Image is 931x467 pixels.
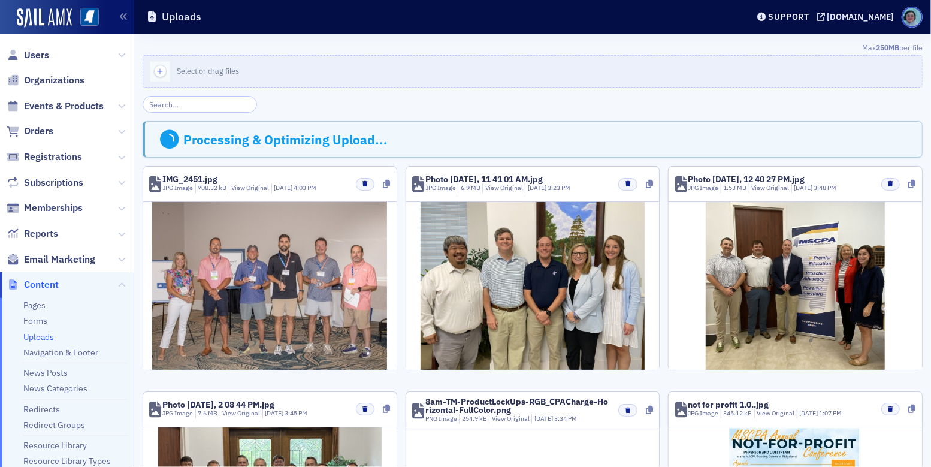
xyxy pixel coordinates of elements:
span: [DATE] [534,414,554,423]
a: Forms [23,315,47,326]
div: not for profit 1.0..jpg [688,400,769,409]
span: 3:45 PM [285,409,307,417]
div: Photo [DATE], 12 40 27 PM.jpg [688,175,805,183]
a: Pages [23,300,46,311]
span: Select or drag files [177,66,239,76]
button: Select or drag files [143,55,923,88]
a: Subscriptions [7,176,83,189]
div: [DOMAIN_NAME] [827,11,894,22]
a: Orders [7,125,53,138]
div: JPG Image [162,409,193,418]
div: Processing & Optimizing Upload... [183,132,388,147]
button: [DOMAIN_NAME] [817,13,899,21]
a: News Posts [23,367,68,378]
div: 8am-TM-ProductLockUps-RGB_CPACharge-Horizontal-FullColor.png [425,397,610,414]
span: Reports [24,227,58,240]
a: View Original [222,409,260,417]
img: SailAMX [17,8,72,28]
span: Registrations [24,150,82,164]
span: Memberships [24,201,83,215]
a: Registrations [7,150,82,164]
div: JPG Image [162,183,193,193]
span: 250MB [876,43,899,52]
div: Photo [DATE], 2 08 44 PM.jpg [162,400,274,409]
div: 708.32 kB [195,183,227,193]
div: 7.6 MB [195,409,218,418]
span: 3:48 PM [814,183,837,192]
a: View Original [492,414,530,423]
a: Resource Library Types [23,456,111,466]
div: 1.53 MB [721,183,747,193]
div: Max per file [143,42,923,55]
a: View Original [485,183,523,192]
a: Uploads [23,332,54,342]
div: 345.12 kB [721,409,752,418]
a: View Original [752,183,790,192]
a: Organizations [7,74,84,87]
a: Redirects [23,404,60,415]
div: 6.9 MB [458,183,480,193]
span: [DATE] [274,183,294,192]
a: Resource Library [23,440,87,451]
input: Search… [143,96,257,113]
a: Reports [7,227,58,240]
div: 254.9 kB [459,414,487,424]
span: Content [24,278,59,291]
div: PNG Image [425,414,457,424]
a: Events & Products [7,100,104,113]
span: Users [24,49,49,62]
span: Email Marketing [24,253,95,266]
a: Navigation & Footer [23,347,98,358]
span: [DATE] [528,183,548,192]
span: Subscriptions [24,176,83,189]
span: Events & Products [24,100,104,113]
a: News Categories [23,383,87,394]
div: JPG Image [425,183,456,193]
div: Photo [DATE], 11 41 01 AM.jpg [425,175,543,183]
span: Organizations [24,74,84,87]
span: [DATE] [800,409,820,417]
a: Users [7,49,49,62]
div: IMG_2451.jpg [162,175,217,183]
div: JPG Image [688,183,719,193]
a: View Original [231,183,269,192]
a: Content [7,278,59,291]
span: 3:23 PM [548,183,570,192]
a: Redirect Groups [23,420,85,430]
span: 3:34 PM [554,414,577,423]
h1: Uploads [162,10,201,24]
a: View Original [757,409,795,417]
span: [DATE] [794,183,814,192]
span: 4:03 PM [294,183,316,192]
div: Support [768,11,809,22]
img: SailAMX [80,8,99,26]
a: View Homepage [72,8,99,28]
span: Profile [902,7,923,28]
span: Orders [24,125,53,138]
a: Memberships [7,201,83,215]
div: JPG Image [688,409,719,418]
span: [DATE] [265,409,285,417]
span: 1:07 PM [820,409,842,417]
a: Email Marketing [7,253,95,266]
